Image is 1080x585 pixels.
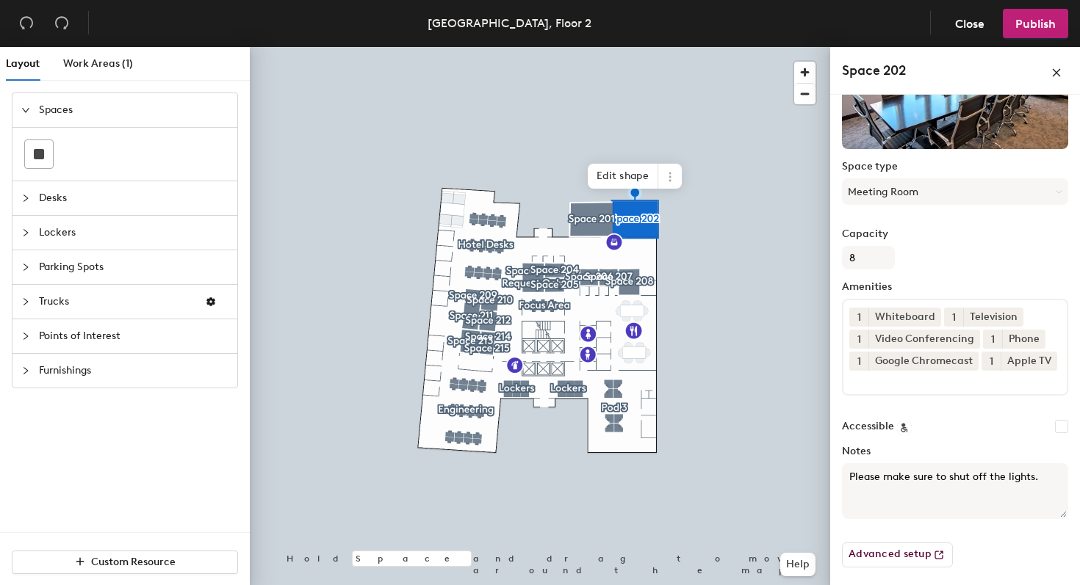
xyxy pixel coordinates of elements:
[1001,352,1057,371] div: Apple TV
[588,164,658,189] span: Edit shape
[21,332,30,341] span: collapsed
[990,354,993,369] span: 1
[12,551,238,574] button: Custom Resource
[6,57,40,70] span: Layout
[1002,330,1045,349] div: Phone
[842,421,894,432] label: Accessible
[21,366,30,375] span: collapsed
[21,106,30,115] span: expanded
[1015,17,1056,31] span: Publish
[47,9,76,38] button: Redo (⌘ + ⇧ + Z)
[842,228,1068,240] label: Capacity
[857,354,861,369] span: 1
[868,308,941,327] div: Whiteboard
[857,332,861,347] span: 1
[944,308,963,327] button: 1
[39,285,193,319] span: Trucks
[842,178,1068,205] button: Meeting Room
[63,57,133,70] span: Work Areas (1)
[943,9,997,38] button: Close
[21,194,30,203] span: collapsed
[1051,68,1062,78] span: close
[955,17,984,31] span: Close
[21,263,30,272] span: collapsed
[868,352,979,371] div: Google Chromecast
[39,319,228,353] span: Points of Interest
[39,354,228,388] span: Furnishings
[952,310,956,325] span: 1
[982,352,1001,371] button: 1
[849,352,868,371] button: 1
[963,308,1023,327] div: Television
[91,556,176,568] span: Custom Resource
[21,228,30,237] span: collapsed
[21,297,30,306] span: collapsed
[1003,9,1068,38] button: Publish
[842,542,953,567] button: Advanced setup
[991,332,995,347] span: 1
[868,330,980,349] div: Video Conferencing
[39,250,228,284] span: Parking Spots
[983,330,1002,349] button: 1
[849,308,868,327] button: 1
[12,9,41,38] button: Undo (⌘ + Z)
[842,463,1068,519] textarea: Please make sure to shut off the lights.
[842,61,906,80] h4: Space 202
[39,216,228,250] span: Lockers
[39,93,228,127] span: Spaces
[857,310,861,325] span: 1
[842,446,1068,457] label: Notes
[849,330,868,349] button: 1
[842,161,1068,172] label: Space type
[842,76,1068,149] img: The space named Space 202
[842,281,1068,293] label: Amenities
[428,14,591,32] div: [GEOGRAPHIC_DATA], Floor 2
[780,553,816,576] button: Help
[39,181,228,215] span: Desks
